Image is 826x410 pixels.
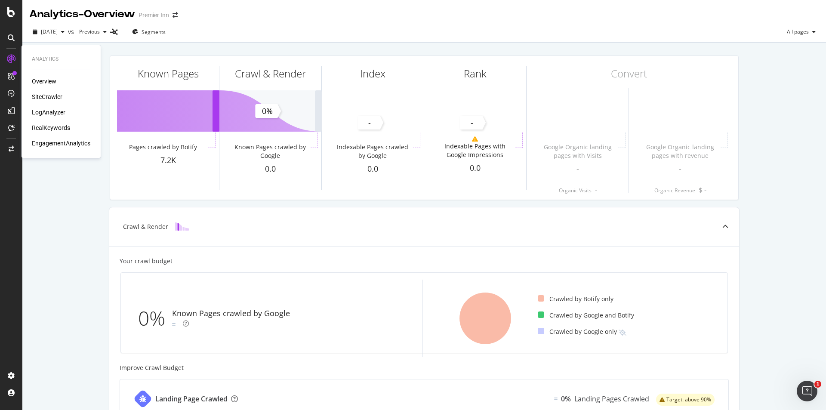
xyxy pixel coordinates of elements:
[117,155,219,166] div: 7.2K
[142,28,166,36] span: Segments
[814,381,821,388] span: 1
[32,77,56,86] a: Overview
[155,394,228,404] div: Landing Page Crawled
[172,308,290,319] div: Known Pages crawled by Google
[656,394,715,406] div: warning label
[538,295,613,303] div: Crawled by Botify only
[29,25,68,39] button: [DATE]
[32,92,62,101] a: SiteCrawler
[120,257,173,265] div: Your crawl budget
[175,222,189,231] img: block-icon
[797,381,817,401] iframe: Intercom live chat
[139,11,169,19] div: Premier Inn
[235,66,306,81] div: Crawl & Render
[32,123,70,132] a: RealKeywords
[32,139,90,148] a: EngagementAnalytics
[68,28,76,36] span: vs
[32,108,65,117] a: LogAnalyzer
[574,394,649,404] div: Landing Pages Crawled
[666,397,711,402] span: Target: above 90%
[334,143,411,160] div: Indexable Pages crawled by Google
[76,25,110,39] button: Previous
[120,364,729,372] div: Improve Crawl Budget
[360,66,385,81] div: Index
[76,28,100,35] span: Previous
[129,143,197,151] div: Pages crawled by Botify
[129,25,169,39] button: Segments
[322,163,424,175] div: 0.0
[172,323,176,326] img: Equal
[138,304,172,333] div: 0%
[783,28,809,35] span: All pages
[138,66,199,81] div: Known Pages
[231,143,308,160] div: Known Pages crawled by Google
[177,320,179,329] div: -
[538,327,617,336] div: Crawled by Google only
[424,163,526,174] div: 0.0
[173,12,178,18] div: arrow-right-arrow-left
[219,163,321,175] div: 0.0
[436,142,513,159] div: Indexable Pages with Google Impressions
[41,28,58,35] span: 2025 Sep. 1st
[561,394,571,404] div: 0%
[538,311,634,320] div: Crawled by Google and Botify
[783,25,819,39] button: All pages
[554,398,558,400] img: Equal
[464,66,487,81] div: Rank
[29,7,135,22] div: Analytics - Overview
[123,222,168,231] div: Crawl & Render
[32,55,90,63] div: Analytics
